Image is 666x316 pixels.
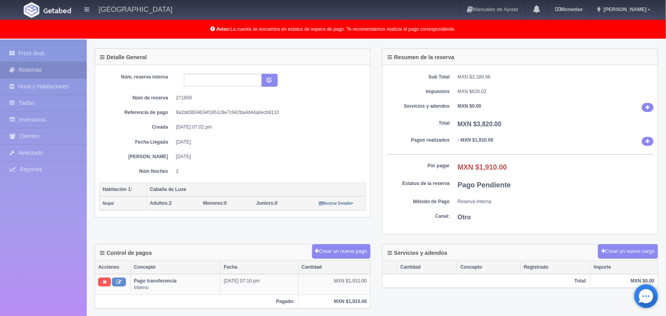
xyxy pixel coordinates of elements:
[103,187,132,192] b: Habitación 1:
[521,261,591,274] th: Registrado
[312,244,370,259] button: Crear un nuevo pago
[383,274,591,288] th: Total:
[105,124,168,131] dt: Creada
[458,88,654,95] dd: MXN $630.02
[602,6,647,12] span: [PERSON_NAME]
[105,74,168,80] dt: Núm. reserva interna
[95,261,131,274] th: Acciones
[458,214,471,221] b: Otro
[24,2,39,18] img: Getabed
[298,295,370,308] th: MXN $1,910.00
[458,181,511,189] b: Pago Pendiente
[458,121,501,127] b: MXN $3,820.00
[203,200,227,206] span: 0
[387,54,455,60] h4: Resumen de la reserva
[99,4,172,14] h4: [GEOGRAPHIC_DATA]
[387,137,450,144] dt: Pagos realizados
[457,261,521,274] th: Concepto
[458,198,654,205] dd: Reserva Interna
[387,163,450,169] dt: Por pagar
[103,201,114,206] small: Nogal
[176,153,360,160] dd: [DATE]
[387,120,450,127] dt: Total
[105,139,168,146] dt: Fecha Llegada
[176,168,360,175] dd: 2
[95,295,298,308] th: Pagado:
[100,250,152,256] h4: Control de pagos
[458,163,507,171] b: MXN $1,910.00
[387,213,450,220] dt: Canal:
[105,153,168,160] dt: [PERSON_NAME]
[598,244,658,259] button: Crear un nuevo cargo
[387,198,450,205] dt: Método de Pago
[298,261,370,274] th: Cantidad
[134,278,177,284] b: Pago transferencia
[319,200,353,206] a: Mostrar Detalle
[591,274,658,288] th: MXN $0.00
[256,200,278,206] span: 0
[221,274,298,295] td: [DATE] 07:10 pm
[216,26,230,32] b: Aviso:
[105,95,168,101] dt: Núm de reserva
[387,180,450,187] dt: Estatus de la reserva
[591,261,658,274] th: Importe
[387,88,450,95] dt: Impuestos
[176,124,360,131] dd: [DATE] 07:02 pm
[298,274,370,295] td: MXN $1,910.00
[147,183,366,196] th: Cabaña de Luxe
[150,200,169,206] strong: Adultos:
[221,261,298,274] th: Fecha
[203,200,224,206] strong: Menores:
[43,7,71,13] img: Getabed
[131,261,221,274] th: Concepto
[105,109,168,116] dt: Referencia de pago
[100,54,147,60] h4: Detalle General
[387,74,450,80] dt: Sub Total
[458,74,654,80] dd: MXN $3,189.98
[105,168,168,175] dt: Núm Noches
[131,274,221,295] td: Interno
[256,200,275,206] strong: Juniors:
[387,103,450,110] dt: Servicios y adendos
[458,137,494,143] b: - MXN $1,910.00
[150,200,172,206] span: 2
[458,103,481,109] b: MXN $0.00
[397,261,457,274] th: Cantidad
[176,95,360,101] dd: 271859
[555,6,583,12] b: Monedas
[176,139,360,146] dd: [DATE]
[387,250,447,256] h4: Servicios y adendos
[176,109,360,116] dd: 9a2dd3604634f1951c8e7c942ba4d44a0ecb9110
